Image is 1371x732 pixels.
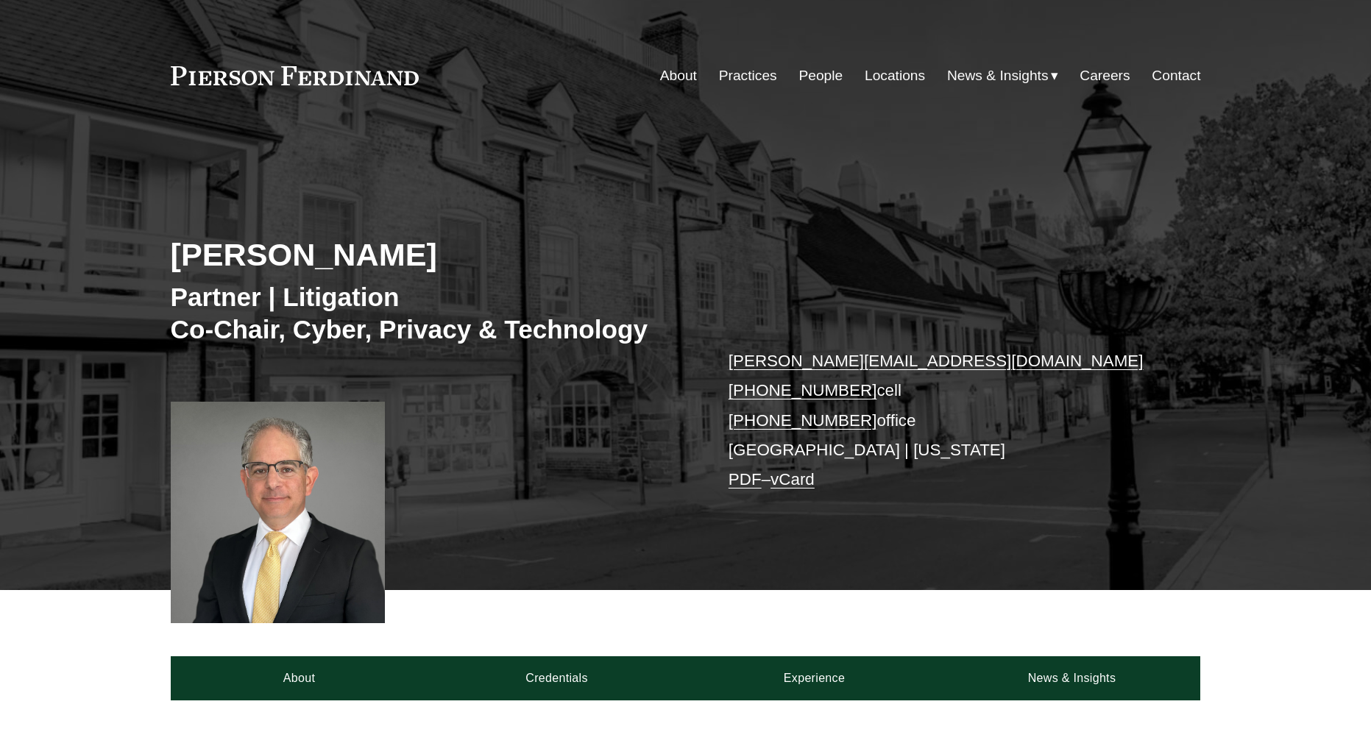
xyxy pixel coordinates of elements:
[1152,62,1200,90] a: Contact
[729,347,1158,495] p: cell office [GEOGRAPHIC_DATA] | [US_STATE] –
[947,63,1049,89] span: News & Insights
[1080,62,1130,90] a: Careers
[428,656,686,700] a: Credentials
[171,235,686,274] h2: [PERSON_NAME]
[865,62,925,90] a: Locations
[798,62,843,90] a: People
[719,62,777,90] a: Practices
[686,656,943,700] a: Experience
[171,281,686,345] h3: Partner | Litigation Co-Chair, Cyber, Privacy & Technology
[729,470,762,488] a: PDF
[171,656,428,700] a: About
[729,352,1144,370] a: [PERSON_NAME][EMAIL_ADDRESS][DOMAIN_NAME]
[660,62,697,90] a: About
[729,381,877,399] a: [PHONE_NUMBER]
[947,62,1058,90] a: folder dropdown
[770,470,815,488] a: vCard
[729,411,877,430] a: [PHONE_NUMBER]
[943,656,1200,700] a: News & Insights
